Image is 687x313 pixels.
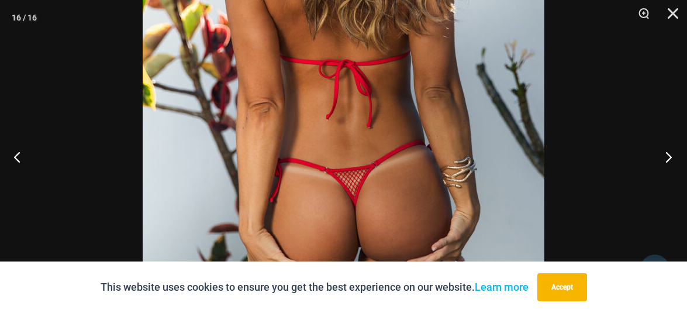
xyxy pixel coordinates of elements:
button: Accept [537,273,587,301]
a: Learn more [475,281,529,293]
p: This website uses cookies to ensure you get the best experience on our website. [101,278,529,296]
button: Next [643,128,687,186]
div: 16 / 16 [12,9,37,26]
